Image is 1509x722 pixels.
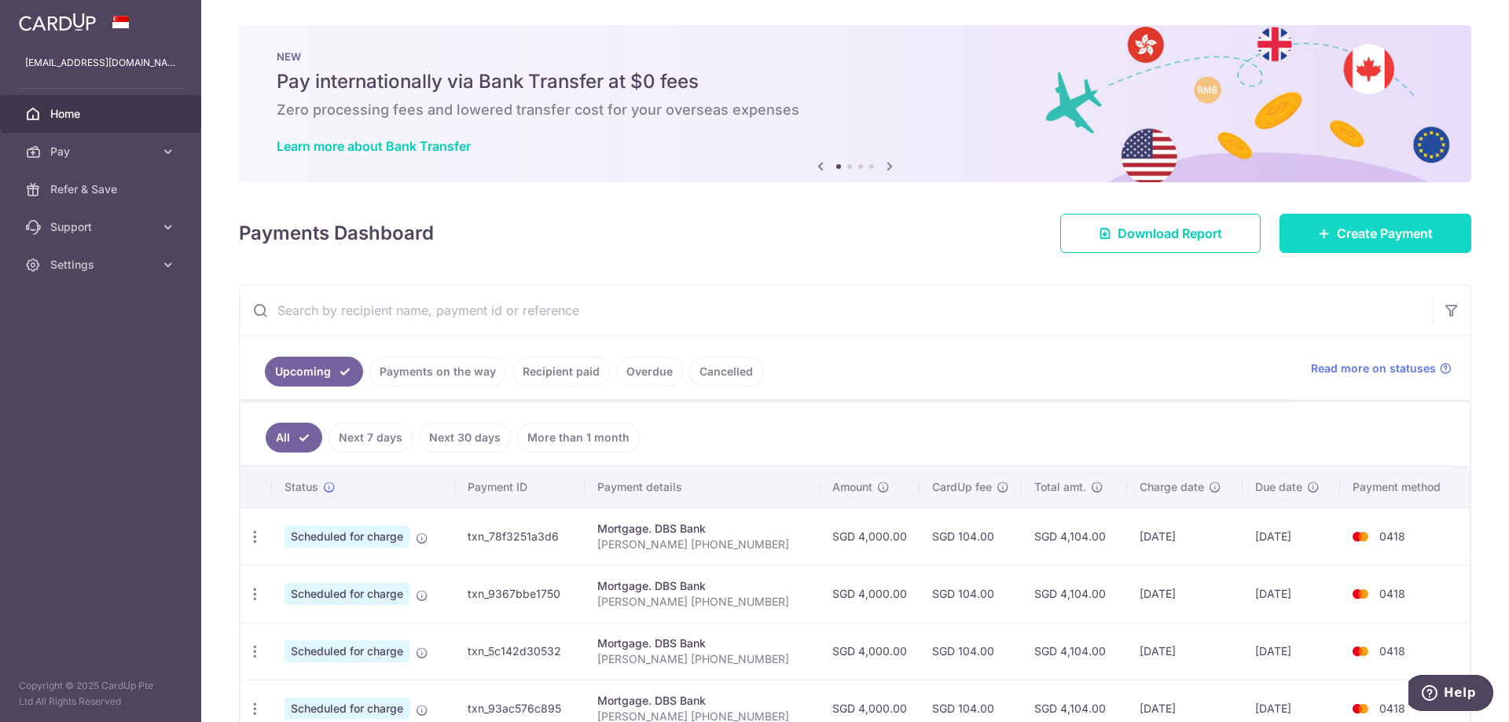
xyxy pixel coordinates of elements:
span: Scheduled for charge [285,583,409,605]
a: Learn more about Bank Transfer [277,138,471,154]
img: Bank Card [1345,585,1376,603]
a: Create Payment [1280,214,1471,253]
span: Scheduled for charge [285,640,409,662]
a: Next 30 days [419,423,511,453]
span: Pay [50,144,154,159]
td: SGD 4,000.00 [820,508,920,565]
a: All [266,423,322,453]
td: SGD 4,104.00 [1022,508,1126,565]
td: SGD 104.00 [920,565,1022,622]
span: Scheduled for charge [285,526,409,548]
td: [DATE] [1127,565,1243,622]
img: Bank Card [1345,699,1376,718]
p: [PERSON_NAME] [PHONE_NUMBER] [597,537,807,552]
span: Settings [50,257,154,273]
span: 0418 [1379,587,1405,600]
span: Charge date [1140,479,1204,495]
span: Refer & Save [50,181,154,197]
img: Bank transfer banner [239,25,1471,182]
span: 0418 [1379,702,1405,715]
td: SGD 4,000.00 [820,565,920,622]
a: Read more on statuses [1311,361,1452,376]
a: Upcoming [265,357,363,387]
a: Overdue [616,357,683,387]
td: SGD 104.00 [920,508,1022,565]
span: 0418 [1379,530,1405,543]
h5: Pay internationally via Bank Transfer at $0 fees [277,69,1434,94]
td: [DATE] [1243,508,1340,565]
a: Download Report [1060,214,1261,253]
span: Home [50,106,154,122]
img: Bank Card [1345,642,1376,661]
span: Scheduled for charge [285,698,409,720]
td: SGD 4,000.00 [820,622,920,680]
td: txn_9367bbe1750 [455,565,585,622]
td: [DATE] [1127,508,1243,565]
h4: Payments Dashboard [239,219,434,247]
div: Mortgage. DBS Bank [597,693,807,709]
span: Help [35,11,68,25]
span: Support [50,219,154,235]
td: txn_5c142d30532 [455,622,585,680]
td: [DATE] [1243,622,1340,680]
a: Recipient paid [512,357,610,387]
td: [DATE] [1127,622,1243,680]
span: CardUp fee [932,479,992,495]
div: Mortgage. DBS Bank [597,578,807,594]
iframe: Opens a widget where you can find more information [1408,675,1493,714]
td: txn_78f3251a3d6 [455,508,585,565]
a: Next 7 days [329,423,413,453]
td: SGD 4,104.00 [1022,565,1126,622]
input: Search by recipient name, payment id or reference [240,285,1433,335]
p: [PERSON_NAME] [PHONE_NUMBER] [597,594,807,610]
a: More than 1 month [517,423,640,453]
span: Status [285,479,318,495]
h6: Zero processing fees and lowered transfer cost for your overseas expenses [277,101,1434,119]
p: [PERSON_NAME] [PHONE_NUMBER] [597,651,807,667]
div: Mortgage. DBS Bank [597,636,807,651]
span: Create Payment [1337,224,1433,243]
span: Read more on statuses [1311,361,1436,376]
img: Bank Card [1345,527,1376,546]
span: Download Report [1118,224,1222,243]
td: SGD 4,104.00 [1022,622,1126,680]
a: Cancelled [689,357,763,387]
span: Total amt. [1034,479,1086,495]
span: 0418 [1379,644,1405,658]
td: [DATE] [1243,565,1340,622]
p: NEW [277,50,1434,63]
th: Payment details [585,467,820,508]
span: Amount [832,479,872,495]
div: Mortgage. DBS Bank [597,521,807,537]
th: Payment ID [455,467,585,508]
span: Due date [1255,479,1302,495]
img: CardUp [19,13,96,31]
a: Payments on the way [369,357,506,387]
p: [EMAIL_ADDRESS][DOMAIN_NAME] [25,55,176,71]
td: SGD 104.00 [920,622,1022,680]
th: Payment method [1340,467,1470,508]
